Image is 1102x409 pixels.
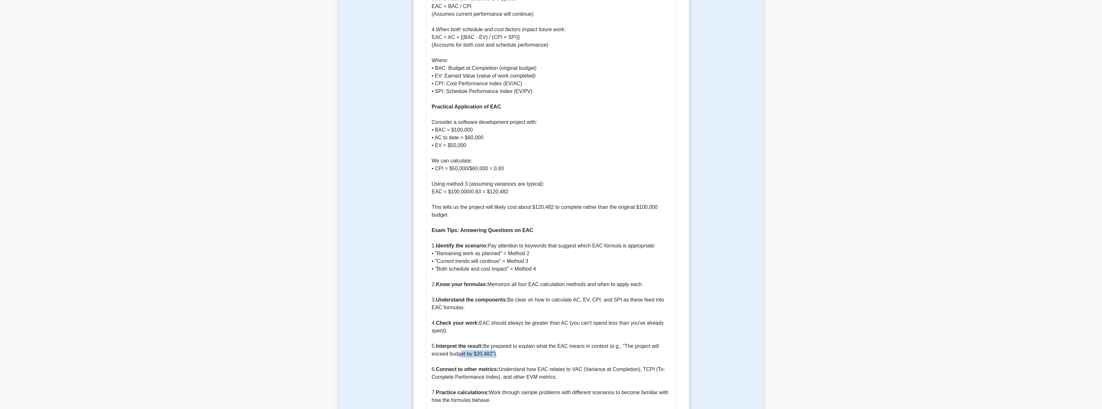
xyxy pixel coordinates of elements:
[436,343,483,349] b: Interpret the result:
[436,282,487,287] b: Know your formulas:
[436,243,488,248] b: Identify the scenario:
[432,104,501,109] b: Practical Application of EAC
[436,27,564,32] i: When both schedule and cost factors impact future work
[436,367,499,372] b: Connect to other metrics:
[432,228,533,233] b: Exam Tips: Answering Questions on EAC
[436,390,489,395] b: Practice calculations:
[436,320,479,326] b: Check your work:
[436,297,507,302] b: Understand the components:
